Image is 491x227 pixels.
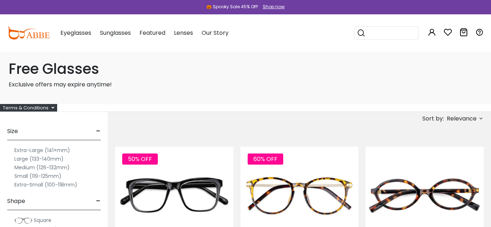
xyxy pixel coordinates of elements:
span: Featured [139,29,165,37]
label: Extra-Small (100-118mm) [14,180,77,189]
h1: Free Glasses [9,60,482,77]
span: Square [34,217,51,224]
div: 🎃 Spooky Sale 45% Off! [206,4,258,10]
div: Shop now [263,4,285,10]
label: Extra-Large (141+mm) [14,146,70,155]
span: Shape [7,193,25,210]
p: Exclusive offers may expire anytime! [9,80,482,89]
span: 50% OFF [122,153,158,165]
span: Sunglasses [100,29,131,37]
a: Shop now [259,4,285,10]
img: Square.png [14,217,32,224]
span: Eyeglasses [60,29,91,37]
span: Relevance [447,112,477,125]
span: Size [7,123,18,140]
span: Lenses [174,29,193,37]
label: Medium (126-132mm) [14,163,70,172]
label: Small (119-125mm) [14,172,61,180]
span: Our Story [202,29,229,37]
img: abbeglasses.com [7,27,50,39]
label: Large (133-140mm) [14,155,64,163]
span: - [96,193,101,210]
span: 60% OFF [248,153,283,165]
span: Sort by: [422,114,444,123]
span: - [96,123,101,140]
